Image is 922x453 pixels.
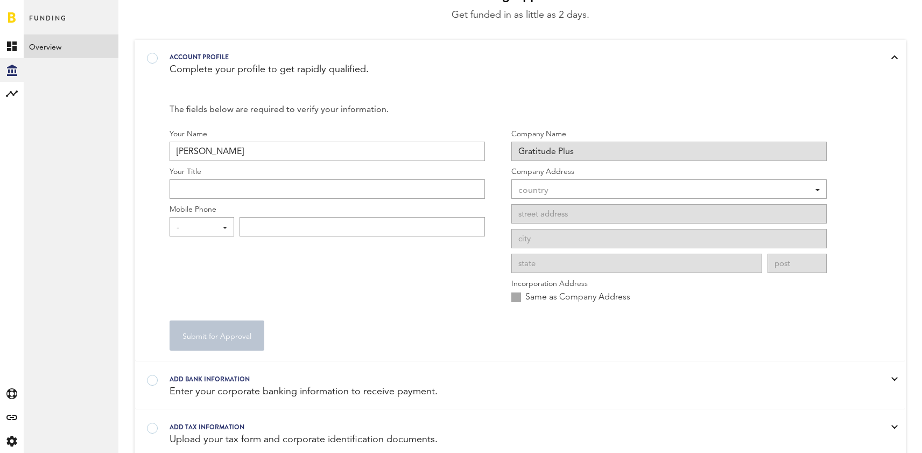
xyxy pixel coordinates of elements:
div: country [518,182,809,200]
input: street address [511,204,827,224]
div: Enter your corporate banking information to receive payment. [170,385,843,399]
div: Add bank information [170,373,843,385]
div: Complete your profile to get rapidly qualified. [170,63,843,76]
div: The fields below are required to verify your information. [170,102,827,118]
div: Account profile [170,51,843,63]
label: Your Name [170,129,485,140]
a: Add bank information Enter your corporate banking information to receive payment. [135,363,905,409]
div: - [177,219,216,237]
label: Your Title [170,166,485,178]
label: Incorporation Address [511,278,827,290]
input: state [511,254,762,273]
span: Support [23,8,61,17]
label: Mobile Phone [170,204,485,215]
a: Overview [24,34,118,58]
label: Company Address [511,166,827,178]
button: Submit for Approval [170,320,264,351]
span: Funding [29,12,67,34]
a: Account profile Complete your profile to get rapidly qualified. [135,40,905,87]
div: Upload your tax form and corporate identification documents. [170,433,843,447]
label: Same as Company Address [511,291,630,303]
label: Company Name [511,129,827,140]
div: Get funded in as little as 2 days. [135,9,906,22]
div: Add tax information [170,421,843,433]
input: post [768,254,827,273]
input: city [511,229,827,248]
